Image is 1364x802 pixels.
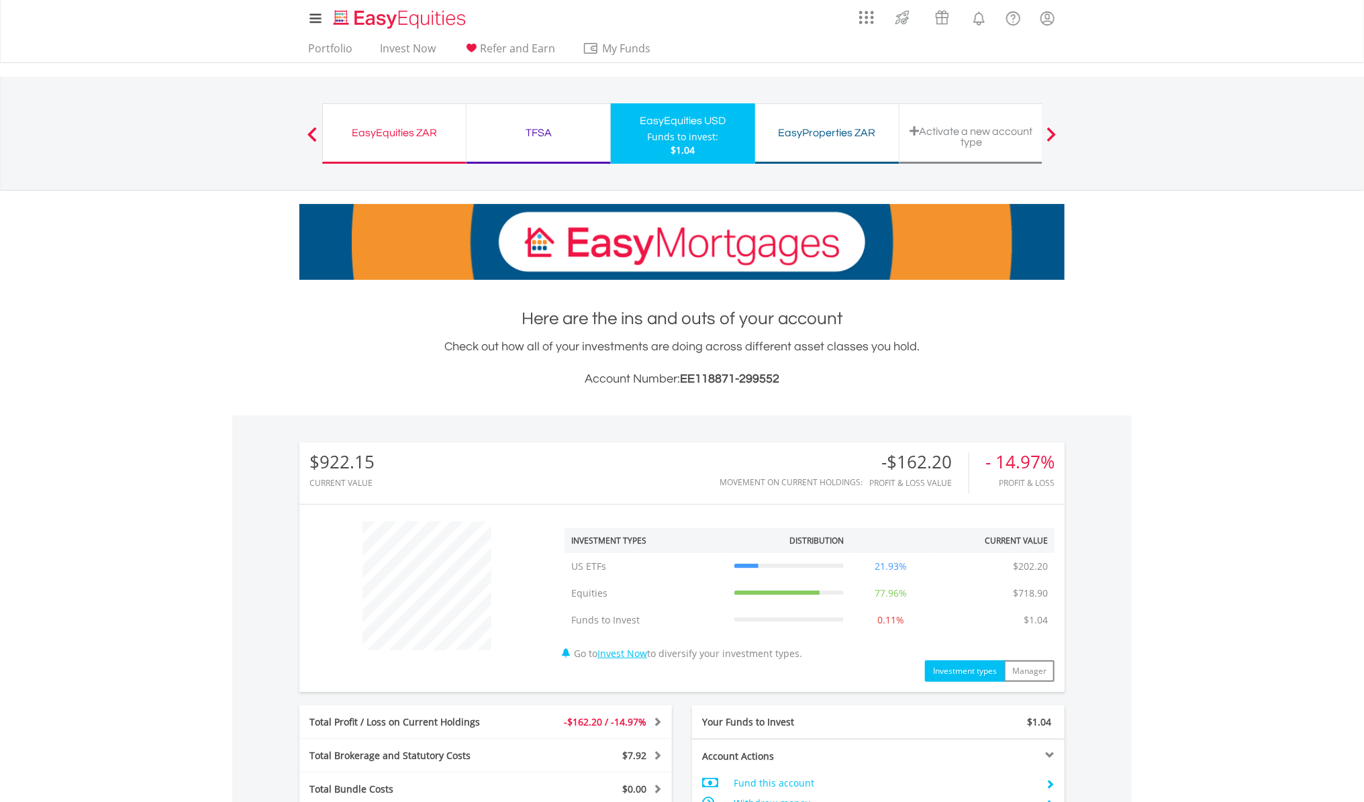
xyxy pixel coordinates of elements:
[328,3,471,30] a: Home page
[622,749,646,762] span: $7.92
[850,3,883,25] a: AppsGrid
[692,750,879,763] div: Account Actions
[789,535,844,546] div: Distribution
[565,607,728,634] td: Funds to Invest
[299,370,1065,389] h3: Account Number:
[303,42,358,62] a: Portfolio
[597,647,647,660] a: Invest Now
[309,479,375,487] div: CURRENT VALUE
[996,3,1030,30] a: FAQ's and Support
[480,41,555,56] span: Refer and Earn
[985,479,1055,487] div: Profit & Loss
[1006,580,1055,607] td: $718.90
[299,749,517,762] div: Total Brokerage and Statutory Costs
[565,528,728,553] th: Investment Types
[985,452,1055,472] div: - 14.97%
[859,10,874,25] img: grid-menu-icon.svg
[619,111,747,130] div: EasyEquities USD
[1030,3,1065,33] a: My Profile
[850,553,932,580] td: 21.93%
[299,307,1065,331] h1: Here are the ins and outs of your account
[475,123,602,142] div: TFSA
[648,130,719,144] div: Funds to invest:
[1017,607,1055,634] td: $1.04
[850,607,932,634] td: 0.11%
[622,783,646,795] span: $0.00
[869,479,969,487] div: Profit & Loss Value
[922,3,962,28] a: Vouchers
[908,126,1035,148] div: Activate a new account type
[869,452,969,472] div: -$162.20
[763,123,891,142] div: EasyProperties ZAR
[565,580,728,607] td: Equities
[375,42,441,62] a: Invest Now
[1004,660,1055,682] button: Manager
[925,660,1005,682] button: Investment types
[564,715,646,728] span: -$162.20 / -14.97%
[299,204,1065,280] img: EasyMortage Promotion Banner
[299,715,517,729] div: Total Profit / Loss on Current Holdings
[331,8,471,30] img: EasyEquities_Logo.png
[299,783,517,796] div: Total Bundle Costs
[554,515,1065,682] div: Go to to diversify your investment types.
[1027,715,1051,728] span: $1.04
[331,123,458,142] div: EasyEquities ZAR
[565,553,728,580] td: US ETFs
[850,580,932,607] td: 77.96%
[720,478,863,487] div: Movement on Current Holdings:
[692,715,879,729] div: Your Funds to Invest
[931,7,953,28] img: vouchers-v2.svg
[680,372,779,385] span: EE118871-299552
[962,3,996,30] a: Notifications
[583,40,671,57] span: My Funds
[1006,553,1055,580] td: $202.20
[671,144,695,156] span: $1.04
[932,528,1055,553] th: Current Value
[299,338,1065,389] div: Check out how all of your investments are doing across different asset classes you hold.
[891,7,914,28] img: thrive-v2.svg
[458,42,561,62] a: Refer and Earn
[309,452,375,472] div: $922.15
[734,773,1035,793] td: Fund this account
